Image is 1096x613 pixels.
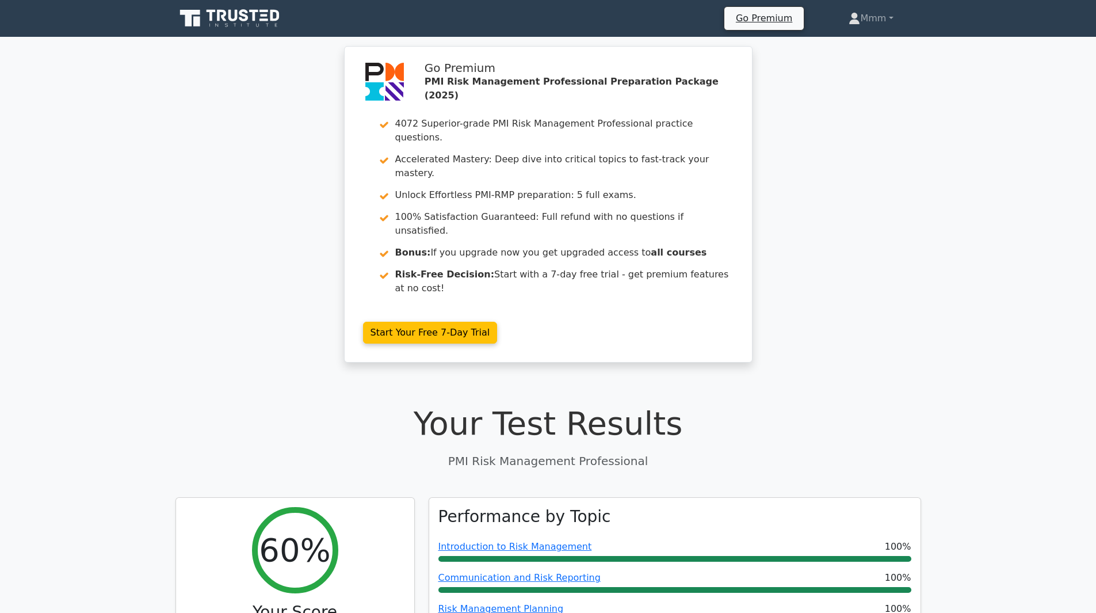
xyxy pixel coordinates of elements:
h1: Your Test Results [175,404,921,443]
span: 100% [885,571,911,585]
h3: Performance by Topic [438,507,611,527]
a: Mmm [821,7,921,30]
span: 100% [885,540,911,554]
a: Go Premium [729,10,799,26]
a: Start Your Free 7-Day Trial [363,322,498,344]
p: PMI Risk Management Professional [175,452,921,470]
h2: 60% [259,531,330,569]
a: Introduction to Risk Management [438,541,592,552]
a: Communication and Risk Reporting [438,572,601,583]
